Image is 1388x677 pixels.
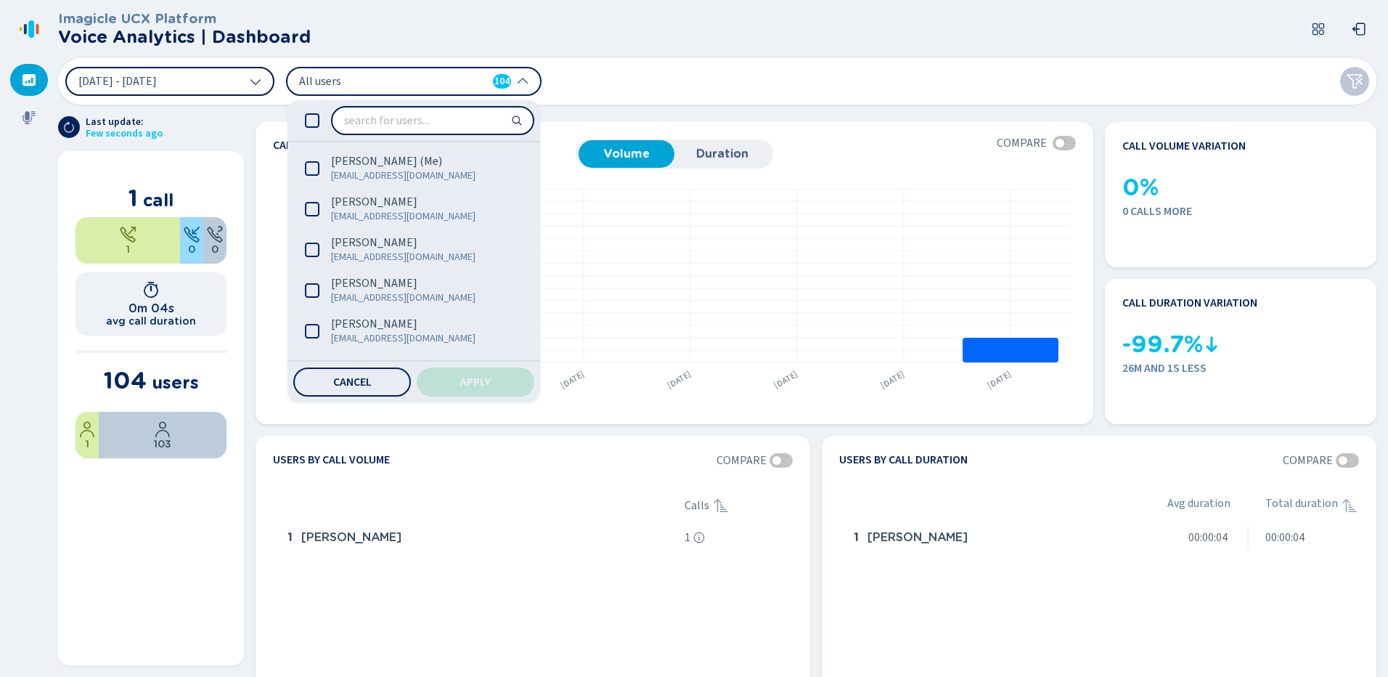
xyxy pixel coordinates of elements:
[331,154,442,169] span: [PERSON_NAME] (Me)
[1346,73,1363,90] svg: funnel-disabled
[331,209,504,224] span: [EMAIL_ADDRESS][DOMAIN_NAME]
[299,73,466,89] span: All users
[331,317,417,331] span: [PERSON_NAME]
[417,368,534,397] button: Apply
[331,331,504,346] span: [EMAIL_ADDRESS][DOMAIN_NAME]
[58,27,311,47] h2: Voice Analytics | Dashboard
[331,250,504,264] span: [EMAIL_ADDRESS][DOMAIN_NAME]
[65,67,274,96] button: [DATE] - [DATE]
[333,376,372,388] span: Cancel
[331,291,504,305] span: [EMAIL_ADDRESS][DOMAIN_NAME]
[250,76,261,87] svg: chevron-down
[332,108,533,134] input: search for users...
[331,235,417,250] span: [PERSON_NAME]
[78,76,157,87] span: [DATE] - [DATE]
[22,73,36,87] svg: dashboard-filled
[331,195,417,209] span: [PERSON_NAME]
[10,102,48,134] div: Recordings
[517,76,528,87] svg: chevron-up
[1340,67,1369,96] button: Clear filters
[511,115,523,126] svg: search
[1352,22,1366,36] svg: box-arrow-left
[331,276,417,291] span: [PERSON_NAME]
[58,11,311,27] h3: Imagicle UCX Platform
[494,74,510,89] span: 104
[293,368,411,397] button: Cancel
[22,110,36,125] svg: mic-fill
[331,169,504,183] span: [EMAIL_ADDRESS][DOMAIN_NAME]
[460,376,491,388] span: Apply
[10,64,48,96] div: Dashboard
